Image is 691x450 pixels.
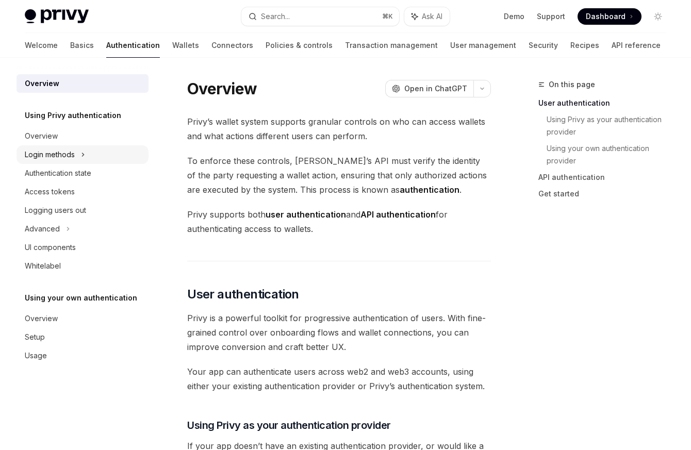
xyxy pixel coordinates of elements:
[17,182,149,201] a: Access tokens
[17,127,149,145] a: Overview
[25,260,61,272] div: Whitelabel
[25,331,45,343] div: Setup
[25,223,60,235] div: Advanced
[17,346,149,365] a: Usage
[25,241,76,254] div: UI components
[25,167,91,179] div: Authentication state
[187,418,391,432] span: Using Privy as your authentication provider
[578,8,641,25] a: Dashboard
[650,8,666,25] button: Toggle dark mode
[360,209,436,220] strong: API authentication
[17,164,149,182] a: Authentication state
[547,111,674,140] a: Using Privy as your authentication provider
[538,95,674,111] a: User authentication
[17,74,149,93] a: Overview
[266,209,346,220] strong: user authentication
[187,114,491,143] span: Privy’s wallet system supports granular controls on who can access wallets and what actions diffe...
[422,11,442,22] span: Ask AI
[404,84,467,94] span: Open in ChatGPT
[17,328,149,346] a: Setup
[17,201,149,220] a: Logging users out
[549,78,595,91] span: On this page
[586,11,626,22] span: Dashboard
[211,33,253,58] a: Connectors
[187,311,491,354] span: Privy is a powerful toolkit for progressive authentication of users. With fine-grained control ov...
[25,312,58,325] div: Overview
[241,7,399,26] button: Search...⌘K
[25,33,58,58] a: Welcome
[25,148,75,161] div: Login methods
[266,33,333,58] a: Policies & controls
[106,33,160,58] a: Authentication
[538,186,674,202] a: Get started
[382,12,393,21] span: ⌘ K
[25,292,137,304] h5: Using your own authentication
[25,204,86,216] div: Logging users out
[504,11,524,22] a: Demo
[261,10,290,23] div: Search...
[537,11,565,22] a: Support
[400,185,459,195] strong: authentication
[25,77,59,90] div: Overview
[25,186,75,198] div: Access tokens
[538,169,674,186] a: API authentication
[187,364,491,393] span: Your app can authenticate users across web2 and web3 accounts, using either your existing authent...
[404,7,450,26] button: Ask AI
[17,238,149,257] a: UI components
[570,33,599,58] a: Recipes
[187,154,491,197] span: To enforce these controls, [PERSON_NAME]’s API must verify the identity of the party requesting a...
[25,130,58,142] div: Overview
[17,257,149,275] a: Whitelabel
[187,207,491,236] span: Privy supports both and for authenticating access to wallets.
[187,286,299,303] span: User authentication
[17,309,149,328] a: Overview
[25,9,89,24] img: light logo
[25,109,121,122] h5: Using Privy authentication
[612,33,661,58] a: API reference
[529,33,558,58] a: Security
[345,33,438,58] a: Transaction management
[25,349,47,362] div: Usage
[172,33,199,58] a: Wallets
[187,79,257,98] h1: Overview
[70,33,94,58] a: Basics
[450,33,516,58] a: User management
[547,140,674,169] a: Using your own authentication provider
[385,80,473,97] button: Open in ChatGPT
